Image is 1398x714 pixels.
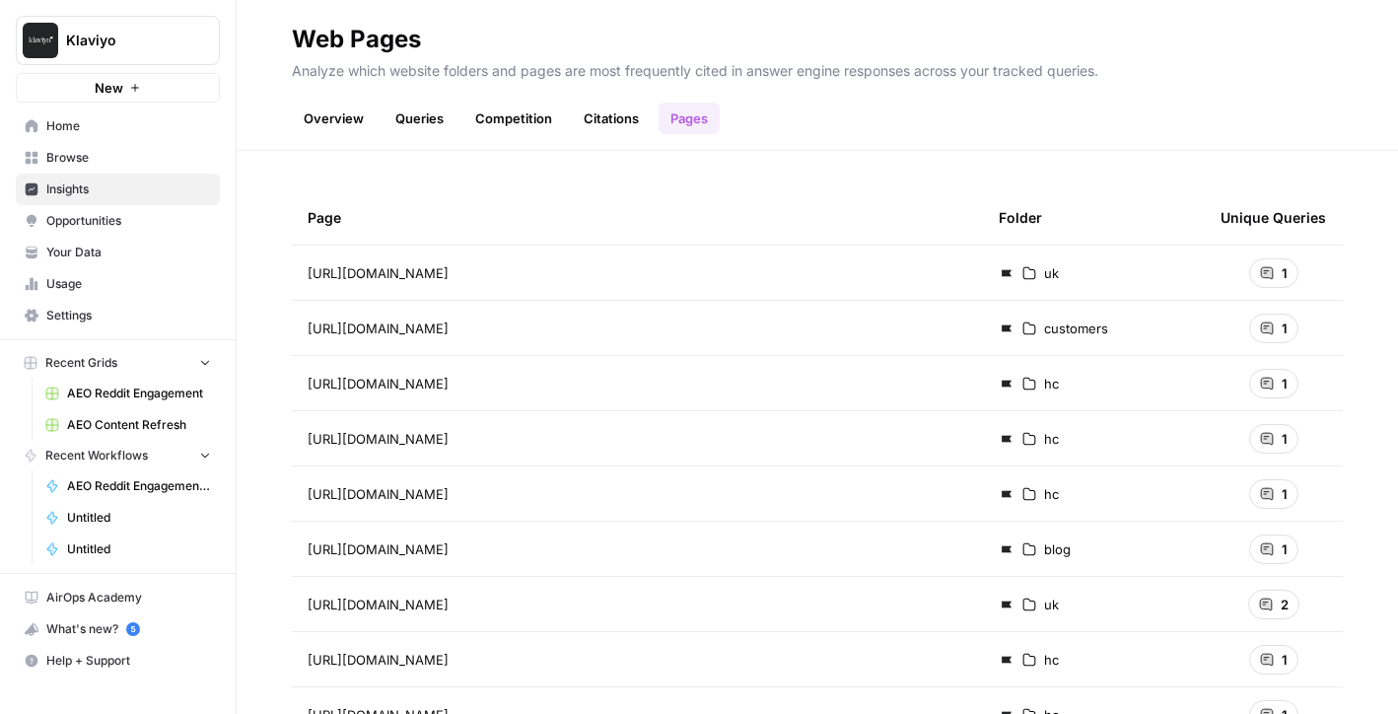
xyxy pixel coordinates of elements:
[16,348,220,378] button: Recent Grids
[1282,374,1288,393] span: 1
[308,650,449,670] span: [URL][DOMAIN_NAME]
[308,595,449,614] span: [URL][DOMAIN_NAME]
[292,24,421,55] div: Web Pages
[999,321,1014,336] img: d03zj4el0aa7txopwdneenoutvcu
[659,103,720,134] a: Pages
[308,429,449,449] span: [URL][DOMAIN_NAME]
[1044,429,1059,449] span: hc
[1282,319,1288,338] span: 1
[36,502,220,534] a: Untitled
[46,652,211,670] span: Help + Support
[999,376,1014,392] img: d03zj4el0aa7txopwdneenoutvcu
[308,539,449,559] span: [URL][DOMAIN_NAME]
[16,300,220,331] a: Settings
[1044,374,1059,393] span: hc
[308,374,449,393] span: [URL][DOMAIN_NAME]
[16,441,220,470] button: Recent Workflows
[46,307,211,324] span: Settings
[16,582,220,613] a: AirOps Academy
[999,486,1014,502] img: d03zj4el0aa7txopwdneenoutvcu
[308,319,449,338] span: [URL][DOMAIN_NAME]
[66,31,185,50] span: Klaviyo
[46,212,211,230] span: Opportunities
[1282,650,1288,670] span: 1
[1044,319,1108,338] span: customers
[16,174,220,205] a: Insights
[16,268,220,300] a: Usage
[45,354,117,372] span: Recent Grids
[1281,595,1289,614] span: 2
[384,103,455,134] a: Queries
[16,237,220,268] a: Your Data
[36,470,220,502] a: AEO Reddit Engagement - Fork
[463,103,564,134] a: Competition
[308,190,967,245] div: Page
[308,484,449,504] span: [URL][DOMAIN_NAME]
[67,477,211,495] span: AEO Reddit Engagement - Fork
[16,205,220,237] a: Opportunities
[999,652,1014,668] img: d03zj4el0aa7txopwdneenoutvcu
[17,614,219,644] div: What's new?
[67,509,211,527] span: Untitled
[67,416,211,434] span: AEO Content Refresh
[36,409,220,441] a: AEO Content Refresh
[1044,595,1059,614] span: uk
[36,534,220,565] a: Untitled
[126,622,140,636] a: 5
[999,541,1014,557] img: d03zj4el0aa7txopwdneenoutvcu
[1044,263,1059,283] span: uk
[1282,539,1288,559] span: 1
[999,431,1014,447] img: d03zj4el0aa7txopwdneenoutvcu
[292,103,376,134] a: Overview
[1044,650,1059,670] span: hc
[16,110,220,142] a: Home
[45,447,148,464] span: Recent Workflows
[1282,263,1288,283] span: 1
[46,589,211,607] span: AirOps Academy
[46,117,211,135] span: Home
[1282,484,1288,504] span: 1
[16,613,220,645] button: What's new? 5
[16,73,220,103] button: New
[67,540,211,558] span: Untitled
[292,55,1343,81] p: Analyze which website folders and pages are most frequently cited in answer engine responses acro...
[1044,539,1071,559] span: blog
[16,645,220,677] button: Help + Support
[46,244,211,261] span: Your Data
[36,378,220,409] a: AEO Reddit Engagement
[16,142,220,174] a: Browse
[67,385,211,402] span: AEO Reddit Engagement
[999,190,1042,245] div: Folder
[1044,484,1059,504] span: hc
[572,103,651,134] a: Citations
[46,180,211,198] span: Insights
[1221,190,1326,245] div: Unique Queries
[1282,429,1288,449] span: 1
[16,16,220,65] button: Workspace: Klaviyo
[999,597,1014,612] img: d03zj4el0aa7txopwdneenoutvcu
[95,78,123,98] span: New
[130,624,135,634] text: 5
[308,263,449,283] span: [URL][DOMAIN_NAME]
[999,265,1014,281] img: d03zj4el0aa7txopwdneenoutvcu
[46,275,211,293] span: Usage
[46,149,211,167] span: Browse
[23,23,58,58] img: Klaviyo Logo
